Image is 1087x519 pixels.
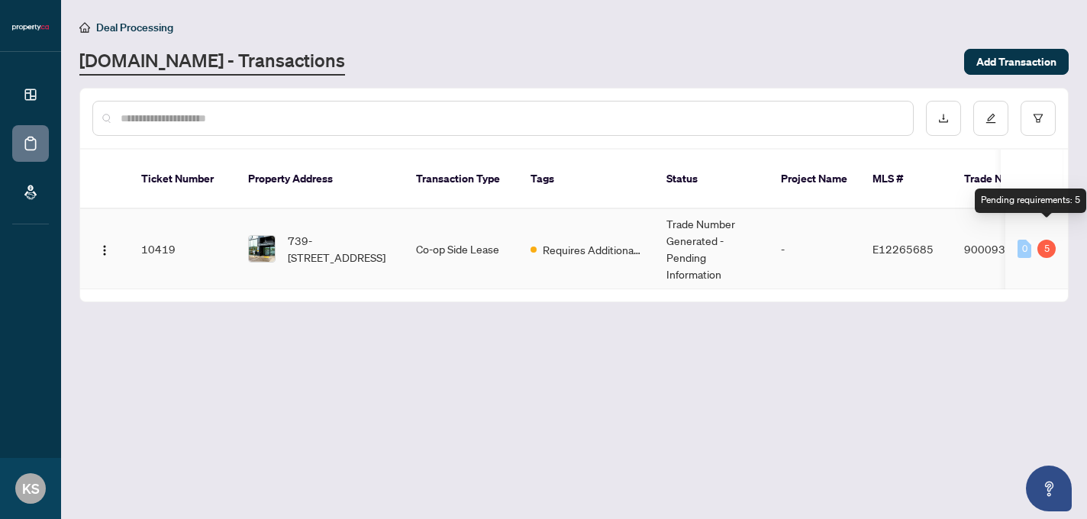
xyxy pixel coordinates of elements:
[964,49,1069,75] button: Add Transaction
[952,209,1059,289] td: 900093
[543,241,642,258] span: Requires Additional Docs
[1018,240,1031,258] div: 0
[96,21,173,34] span: Deal Processing
[1033,113,1043,124] span: filter
[654,150,769,209] th: Status
[518,150,654,209] th: Tags
[976,50,1056,74] span: Add Transaction
[769,150,860,209] th: Project Name
[249,236,275,262] img: thumbnail-img
[404,209,518,289] td: Co-op Side Lease
[404,150,518,209] th: Transaction Type
[1021,101,1056,136] button: filter
[985,113,996,124] span: edit
[769,209,860,289] td: -
[79,48,345,76] a: [DOMAIN_NAME] - Transactions
[938,113,949,124] span: download
[860,150,952,209] th: MLS #
[12,23,49,32] img: logo
[1037,240,1056,258] div: 5
[654,209,769,289] td: Trade Number Generated - Pending Information
[975,189,1086,213] div: Pending requirements: 5
[236,150,404,209] th: Property Address
[98,244,111,256] img: Logo
[952,150,1059,209] th: Trade Number
[1026,466,1072,511] button: Open asap
[973,101,1008,136] button: edit
[79,22,90,33] span: home
[926,101,961,136] button: download
[129,150,236,209] th: Ticket Number
[288,232,392,266] span: 739-[STREET_ADDRESS]
[873,242,934,256] span: E12265685
[92,237,117,261] button: Logo
[129,209,236,289] td: 10419
[22,478,40,499] span: KS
